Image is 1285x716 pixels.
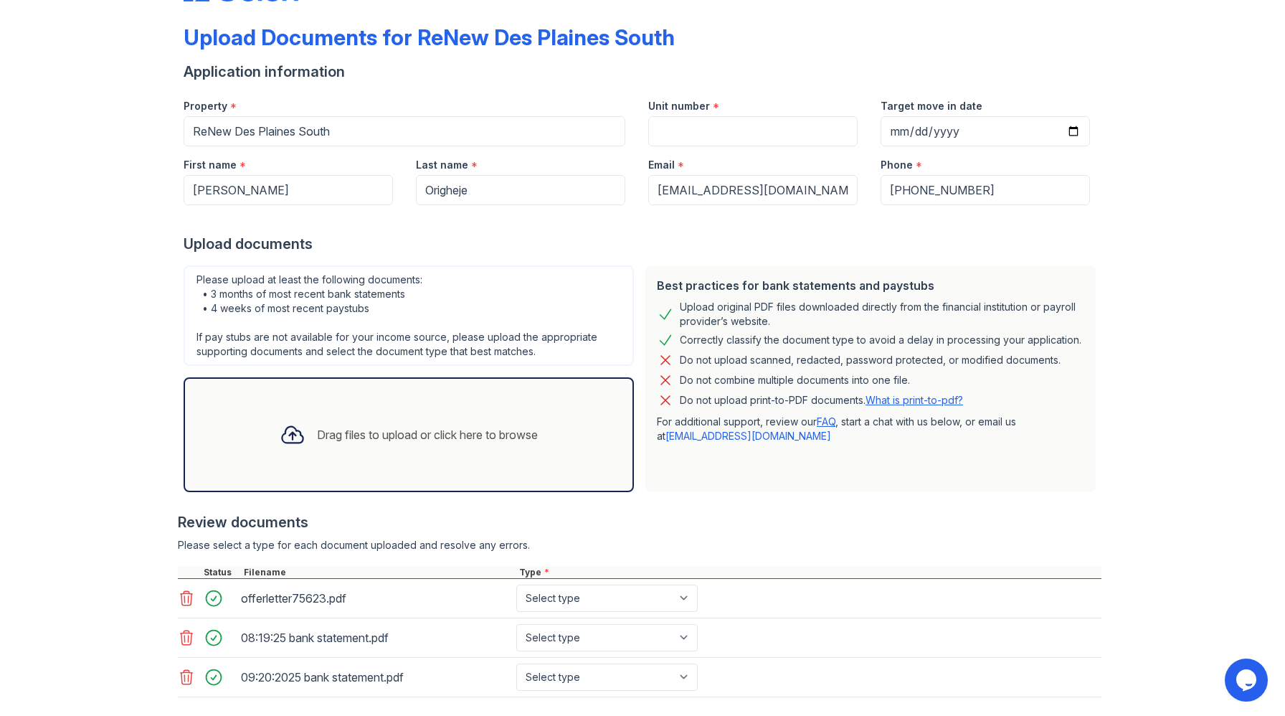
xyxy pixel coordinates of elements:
label: Phone [881,158,913,172]
p: Do not upload print-to-PDF documents. [680,393,963,408]
label: Property [184,99,227,113]
a: What is print-to-pdf? [866,394,963,406]
div: offerletter75623.pdf [241,587,511,610]
div: Upload documents [184,234,1101,254]
div: Application information [184,62,1101,82]
div: Correctly classify the document type to avoid a delay in processing your application. [680,331,1081,349]
div: Best practices for bank statements and paystubs [657,277,1084,294]
a: FAQ [817,415,835,428]
label: Email [648,158,675,172]
div: Upload original PDF files downloaded directly from the financial institution or payroll provider’... [680,300,1084,329]
div: Please upload at least the following documents: • 3 months of most recent bank statements • 4 wee... [184,265,634,366]
div: 08:19:25 bank statement.pdf [241,626,511,649]
label: Last name [416,158,468,172]
div: Status [201,567,241,578]
div: Type [516,567,1101,578]
div: Please select a type for each document uploaded and resolve any errors. [178,538,1101,552]
label: Target move in date [881,99,982,113]
label: First name [184,158,237,172]
label: Unit number [648,99,710,113]
div: 09:20:2025 bank statement.pdf [241,666,511,689]
div: Filename [241,567,516,578]
div: Do not combine multiple documents into one file. [680,372,910,389]
a: [EMAIL_ADDRESS][DOMAIN_NAME] [665,430,831,442]
div: Drag files to upload or click here to browse [317,426,538,443]
p: For additional support, review our , start a chat with us below, or email us at [657,415,1084,443]
div: Do not upload scanned, redacted, password protected, or modified documents. [680,352,1061,369]
iframe: chat widget [1225,659,1271,702]
div: Review documents [178,512,1101,532]
div: Upload Documents for ReNew Des Plaines South [184,24,675,50]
